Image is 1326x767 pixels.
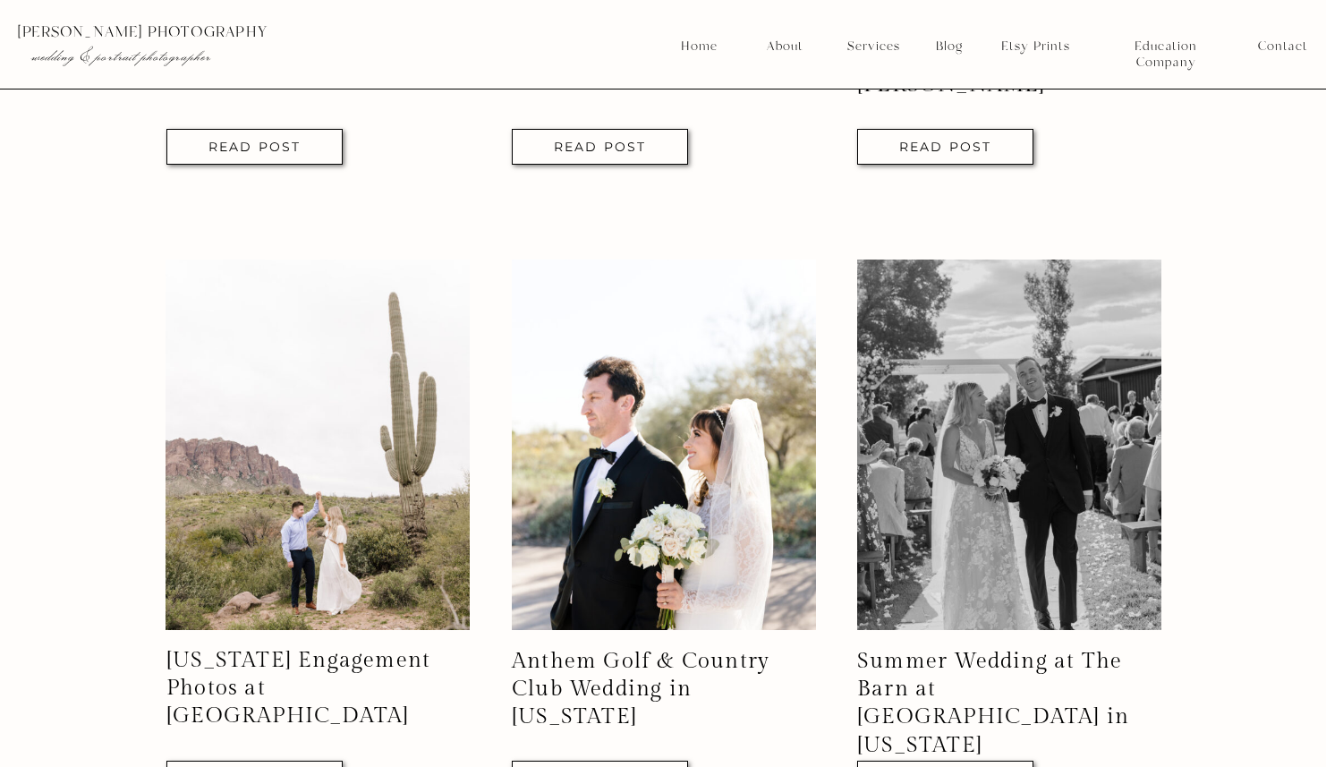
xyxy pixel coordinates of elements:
a: About [761,38,807,55]
a: Etsy Prints [994,38,1076,55]
img: Guy twirling is fiance wearing a white dress in front of a tall Saguaro cactus at Lost Dutchman S... [166,260,470,630]
a: Read Post [199,141,310,152]
a: Read Post [889,141,1001,152]
a: Lost Dutchman State Park Family Photos [166,129,343,165]
p: wedding & portrait photographer [31,47,346,65]
a: Home [680,38,718,55]
a: Contact [1258,38,1307,55]
img: Bride wearing lace summer wedding dress holding groom's hand walking down the aisle after their c... [857,260,1161,630]
a: Lost Dutchman State Park Family Photos [857,129,1033,165]
img: This Anthem Golf & Country Club wedding in Arizona embodied the essence of family, elegance & pur... [512,260,816,630]
a: [US_STATE] Engagement Photos at [GEOGRAPHIC_DATA] [166,648,430,729]
a: Blog [930,38,969,55]
p: [PERSON_NAME] photography [17,24,383,40]
a: Services [840,38,906,55]
a: Education Company [1104,38,1228,55]
a: Lost Dutchman State Park Family Photos [512,129,688,165]
a: Read Post [544,141,656,152]
a: Summer Wedding at The Barn at [GEOGRAPHIC_DATA] in [US_STATE] [857,649,1129,758]
a: Anthem Golf & Country Club Wedding in [US_STATE] [512,649,769,729]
